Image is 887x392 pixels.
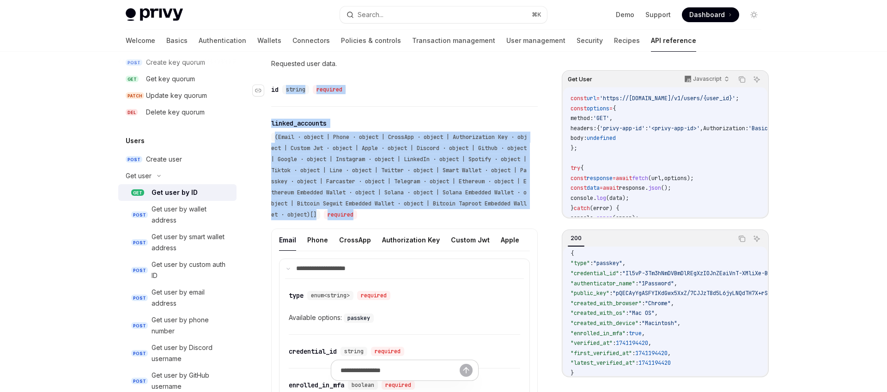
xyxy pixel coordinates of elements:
[146,73,195,84] div: Get key quorum
[313,85,346,94] div: required
[645,184,648,192] span: .
[506,30,565,52] a: User management
[751,73,763,85] button: Ask AI
[622,270,842,277] span: "Il5vP-3Tm3hNmDVBmDlREgXzIOJnZEaiVnT-XMliXe-BufP9GL1-d3qhozk9IkZwQ_"
[664,175,687,182] span: options
[126,109,138,116] span: DEL
[412,30,495,52] a: Transaction management
[635,359,638,367] span: :
[271,119,327,128] div: linked_accounts
[311,292,350,299] span: enum<string>
[600,95,735,102] span: 'https://[DOMAIN_NAME]/v1/users/{user_id}'
[603,184,619,192] span: await
[590,205,593,212] span: (
[118,284,237,312] a: POSTGet user by email address
[289,291,304,300] div: type
[571,145,577,152] span: };
[571,300,642,307] span: "created_with_browser"
[593,214,596,222] span: .
[682,7,739,22] a: Dashboard
[146,90,207,101] div: Update key quorum
[571,320,638,327] span: "created_with_device"
[736,233,748,245] button: Copy the contents from the code block
[131,211,148,218] span: POST
[626,309,629,317] span: :
[279,229,296,251] button: Email
[645,10,671,19] a: Support
[571,205,574,212] span: }
[747,7,761,22] button: Toggle dark mode
[126,135,145,146] h5: Users
[596,214,613,222] span: error
[571,270,619,277] span: "credential_id"
[651,175,661,182] span: url
[271,85,279,94] div: id
[571,134,587,142] span: body:
[571,359,635,367] span: "latest_verified_at"
[568,76,592,83] span: Get User
[661,175,664,182] span: ,
[257,30,281,52] a: Wallets
[642,330,645,337] span: ,
[632,350,635,357] span: :
[126,8,183,21] img: light logo
[735,95,739,102] span: ;
[587,175,613,182] span: response
[632,175,648,182] span: fetch
[632,214,638,222] span: );
[748,125,823,132] span: 'Basic <encoded-value>'
[609,289,613,297] span: :
[638,280,674,287] span: "1Password"
[587,95,596,102] span: url
[651,30,696,52] a: API reference
[532,11,541,18] span: ⌘ K
[616,339,648,347] span: 1741194420
[616,175,632,182] span: await
[344,314,374,323] code: passkey
[307,229,328,251] button: Phone
[600,184,603,192] span: =
[577,30,603,52] a: Security
[609,115,613,122] span: ,
[340,6,547,23] button: Search...⌘K
[571,250,574,257] span: {
[619,184,645,192] span: response
[126,30,155,52] a: Welcome
[571,330,626,337] span: "enrolled_in_mfa"
[146,107,205,118] div: Delete key quorum
[571,350,632,357] span: "first_verified_at"
[126,156,142,163] span: POST
[152,231,231,253] div: Get user by smart wallet address
[574,205,590,212] span: catch
[253,81,271,100] a: Navigate to header
[571,125,596,132] span: headers:
[613,105,616,112] span: {
[152,259,231,281] div: Get user by custom auth ID
[648,175,651,182] span: (
[596,194,606,202] span: log
[700,125,703,132] span: ,
[668,350,671,357] span: ,
[344,348,364,355] span: string
[609,105,613,112] span: =
[635,280,638,287] span: :
[616,214,632,222] span: error
[571,95,587,102] span: const
[693,75,722,83] p: Javascript
[593,115,609,122] span: 'GET'
[703,125,748,132] span: Authorization:
[635,350,668,357] span: 1741194420
[271,133,527,218] span: (Email · object | Phone · object | CrossApp · object | Authorization Key · object | Custom Jwt · ...
[118,104,237,121] a: DELDelete key quorum
[736,73,748,85] button: Copy the contents from the code block
[146,154,182,165] div: Create user
[371,347,404,356] div: required
[339,229,371,251] button: CrossApp
[571,105,587,112] span: const
[661,184,671,192] span: ();
[648,125,700,132] span: '<privy-app-id>'
[687,175,693,182] span: );
[596,95,600,102] span: =
[126,92,144,99] span: PATCH
[629,309,655,317] span: "Mac OS"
